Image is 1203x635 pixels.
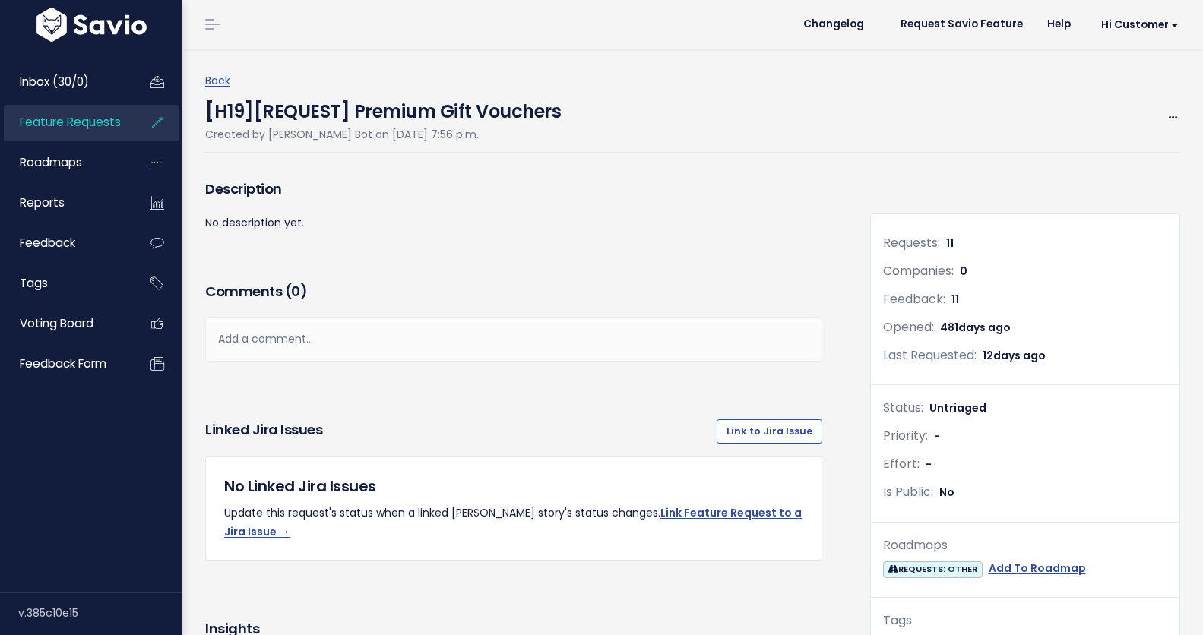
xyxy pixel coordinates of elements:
a: Reports [4,185,126,220]
span: 481 [940,320,1011,335]
span: 0 [960,264,967,279]
h4: [H19][REQUEST] Premium Gift Vouchers [205,90,561,125]
a: Roadmaps [4,145,126,180]
div: Roadmaps [883,535,1167,557]
span: Voting Board [20,315,93,331]
span: Requests: [883,234,940,251]
span: Feedback form [20,355,106,371]
span: Status: [883,399,923,416]
span: REQUESTS: OTHER [883,561,982,577]
span: Last Requested: [883,346,977,364]
span: Feedback [20,235,75,251]
a: Request Savio Feature [888,13,1035,36]
a: Feature Requests [4,105,126,140]
a: Tags [4,266,126,301]
a: Voting Board [4,306,126,341]
span: 11 [946,235,954,251]
span: Is Public: [883,483,933,501]
span: Hi Customer [1101,19,1179,30]
span: Created by [PERSON_NAME] Bot on [DATE] 7:56 p.m. [205,127,479,142]
img: logo-white.9d6f32f41409.svg [33,8,150,42]
a: Feedback [4,226,126,261]
a: Feedback form [4,346,126,381]
a: Hi Customer [1083,13,1191,36]
span: Companies: [883,262,954,280]
span: Opened: [883,318,934,336]
span: days ago [993,348,1046,363]
a: Link to Jira Issue [717,419,822,444]
h5: No Linked Jira Issues [224,475,803,498]
div: Add a comment... [205,317,822,362]
h3: Linked Jira issues [205,419,322,444]
span: 0 [291,282,300,301]
a: REQUESTS: OTHER [883,559,982,578]
a: Back [205,73,230,88]
span: 12 [983,348,1046,363]
span: Inbox (30/0) [20,74,89,90]
span: Feature Requests [20,114,121,130]
h3: Comments ( ) [205,281,822,302]
a: Help [1035,13,1083,36]
p: No description yet. [205,213,822,232]
span: days ago [958,320,1011,335]
div: v.385c10e15 [18,593,182,633]
p: Update this request's status when a linked [PERSON_NAME] story's status changes. [224,504,803,542]
span: Feedback: [883,290,945,308]
span: Tags [20,275,48,291]
span: - [934,428,940,444]
span: No [939,485,954,500]
span: Roadmaps [20,154,82,170]
a: Add To Roadmap [989,559,1086,578]
span: Reports [20,194,65,210]
span: Effort: [883,455,920,472]
div: Tags [883,610,1167,632]
span: - [926,457,932,472]
span: 11 [951,292,959,307]
span: Untriaged [929,400,986,415]
span: Changelog [803,19,864,30]
a: Inbox (30/0) [4,65,126,100]
h3: Description [205,178,822,200]
span: Priority: [883,427,928,444]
